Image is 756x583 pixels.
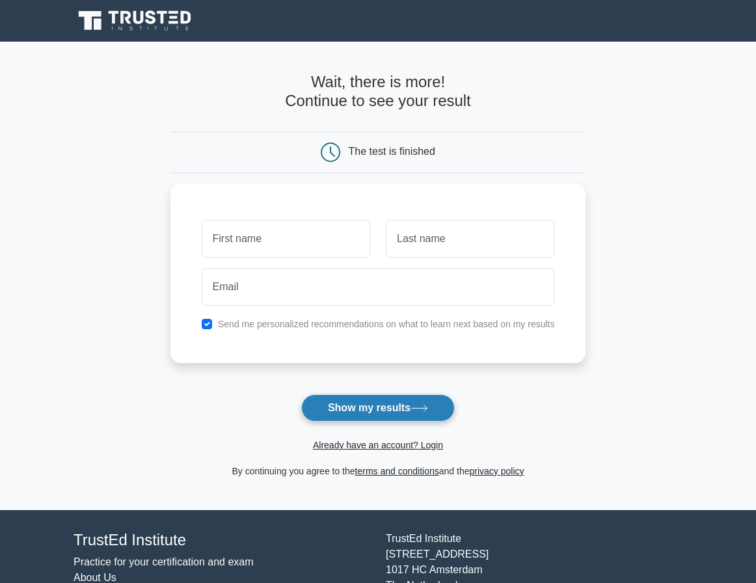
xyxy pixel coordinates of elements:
a: Practice for your certification and exam [74,556,254,567]
h4: TrustEd Institute [74,531,370,550]
input: First name [202,220,370,258]
input: Last name [386,220,554,258]
h4: Wait, there is more! Continue to see your result [170,73,586,110]
input: Email [202,268,555,306]
label: Send me personalized recommendations on what to learn next based on my results [218,319,555,329]
a: privacy policy [470,466,524,476]
a: Already have an account? Login [313,440,443,450]
div: The test is finished [349,146,435,157]
button: Show my results [301,394,455,422]
a: About Us [74,572,116,583]
div: By continuing you agree to the and the [163,463,594,479]
a: terms and conditions [355,466,439,476]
